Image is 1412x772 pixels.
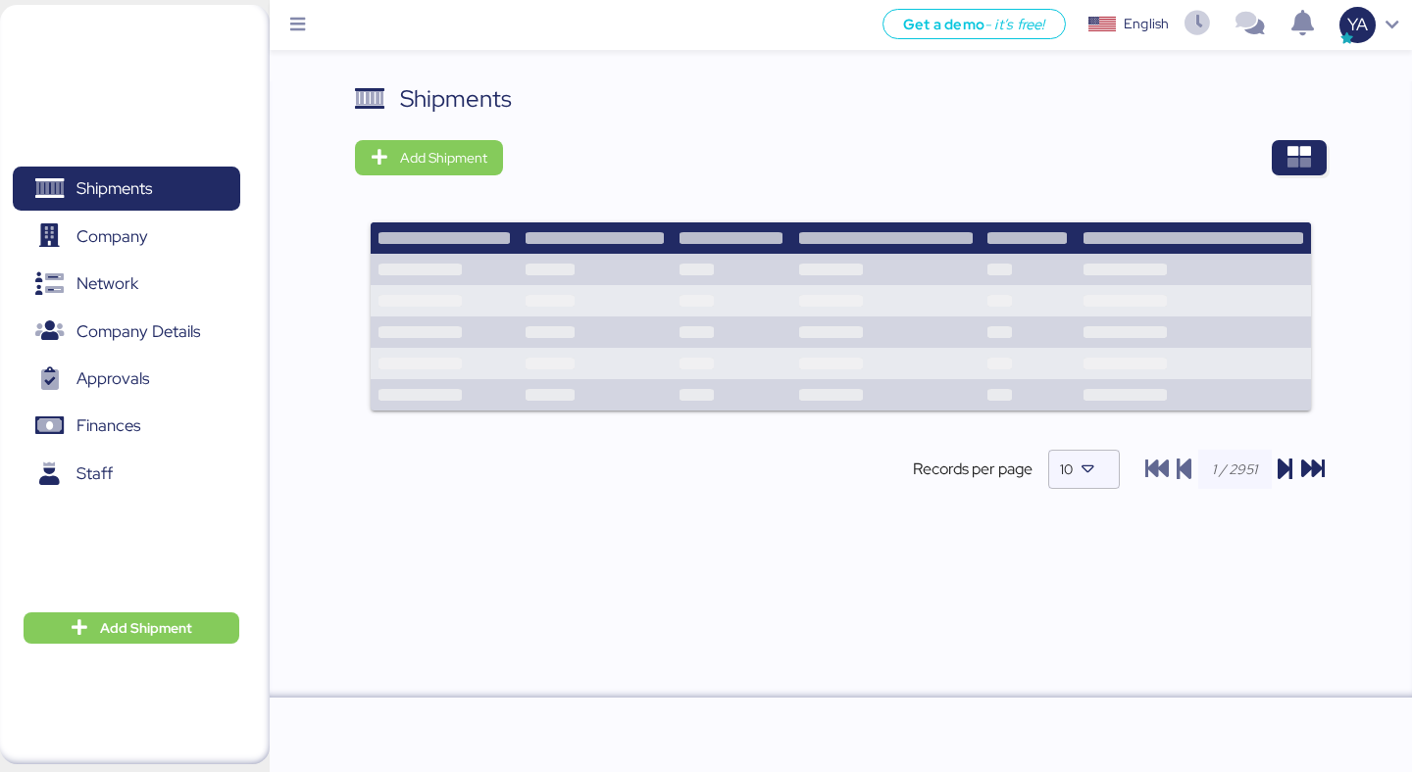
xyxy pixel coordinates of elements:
[1198,450,1272,489] input: 1 / 2951
[13,214,240,259] a: Company
[1124,14,1169,34] div: English
[76,317,200,346] span: Company Details
[13,357,240,402] a: Approvals
[400,81,512,117] div: Shipments
[913,458,1033,481] span: Records per page
[76,174,152,203] span: Shipments
[13,452,240,497] a: Staff
[76,269,138,298] span: Network
[76,364,149,393] span: Approvals
[1060,460,1073,478] span: 10
[76,459,113,488] span: Staff
[400,146,487,169] span: Add Shipment
[13,262,240,307] a: Network
[13,404,240,449] a: Finances
[100,616,192,640] span: Add Shipment
[1347,12,1368,37] span: YA
[24,612,239,644] button: Add Shipment
[355,140,503,175] button: Add Shipment
[13,167,240,212] a: Shipments
[13,309,240,354] a: Company Details
[76,411,140,440] span: Finances
[76,222,148,251] span: Company
[281,9,315,42] button: Menu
